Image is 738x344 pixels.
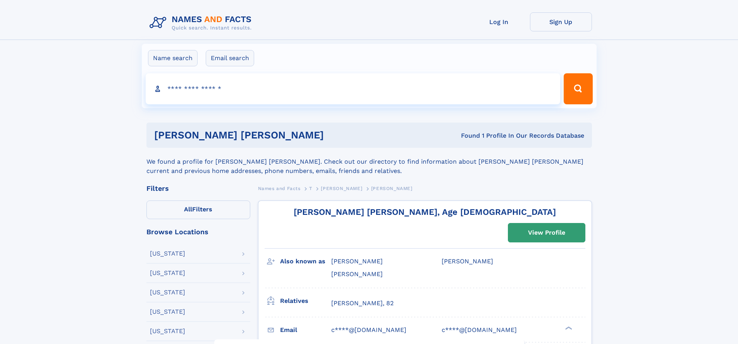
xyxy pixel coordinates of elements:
[468,12,530,31] a: Log In
[146,201,250,219] label: Filters
[442,258,493,265] span: [PERSON_NAME]
[150,289,185,296] div: [US_STATE]
[321,186,362,191] span: [PERSON_NAME]
[150,251,185,257] div: [US_STATE]
[331,270,383,278] span: [PERSON_NAME]
[148,50,198,66] label: Name search
[150,309,185,315] div: [US_STATE]
[280,323,331,337] h3: Email
[530,12,592,31] a: Sign Up
[146,185,250,192] div: Filters
[258,183,301,193] a: Names and Facts
[154,130,392,140] h1: [PERSON_NAME] [PERSON_NAME]
[321,183,362,193] a: [PERSON_NAME]
[280,255,331,268] h3: Also known as
[146,12,258,33] img: Logo Names and Facts
[528,224,565,242] div: View Profile
[563,325,573,330] div: ❯
[331,299,394,308] a: [PERSON_NAME], 82
[146,228,250,235] div: Browse Locations
[206,50,254,66] label: Email search
[184,206,192,213] span: All
[280,294,331,308] h3: Relatives
[146,148,592,176] div: We found a profile for [PERSON_NAME] [PERSON_NAME]. Check out our directory to find information a...
[392,131,584,140] div: Found 1 Profile In Our Records Database
[150,270,185,276] div: [US_STATE]
[309,186,312,191] span: T
[331,258,383,265] span: [PERSON_NAME]
[371,186,413,191] span: [PERSON_NAME]
[146,73,561,104] input: search input
[294,207,556,217] a: [PERSON_NAME] [PERSON_NAME], Age [DEMOGRAPHIC_DATA]
[564,73,592,104] button: Search Button
[309,183,312,193] a: T
[508,223,585,242] a: View Profile
[150,328,185,334] div: [US_STATE]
